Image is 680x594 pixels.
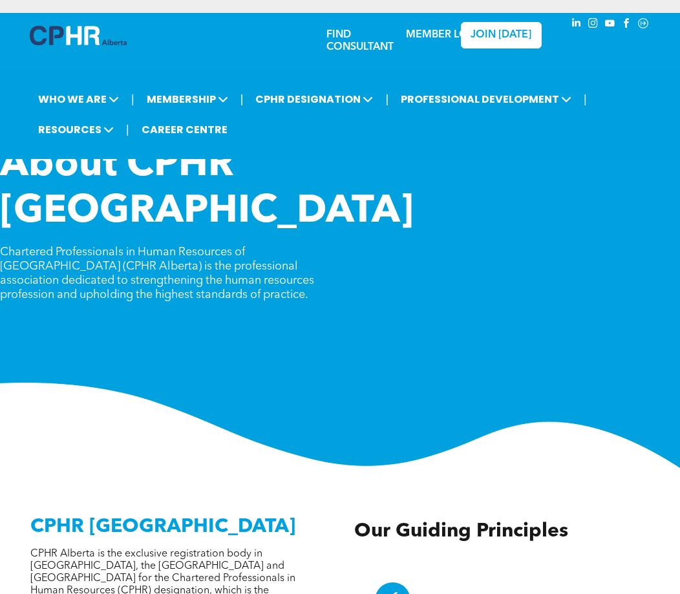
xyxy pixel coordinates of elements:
span: CPHR [GEOGRAPHIC_DATA] [30,517,295,536]
li: | [131,86,134,112]
a: Social network [636,16,650,34]
a: CAREER CENTRE [138,118,231,142]
a: linkedin [569,16,583,34]
li: | [385,86,388,112]
li: | [584,86,587,112]
span: Our Guiding Principles [354,522,568,541]
span: JOIN [DATE] [471,29,531,41]
span: CPHR DESIGNATION [251,87,377,111]
li: | [126,116,129,143]
span: MEMBERSHIP [143,87,232,111]
li: | [240,86,244,112]
a: MEMBER LOGIN [406,30,487,40]
a: facebook [619,16,633,34]
a: instagram [586,16,600,34]
a: youtube [602,16,617,34]
a: JOIN [DATE] [461,22,542,48]
img: A blue and white logo for cp alberta [30,26,127,45]
a: FIND CONSULTANT [326,30,394,52]
span: WHO WE ARE [34,87,123,111]
span: RESOURCES [34,118,118,142]
span: PROFESSIONAL DEVELOPMENT [397,87,575,111]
